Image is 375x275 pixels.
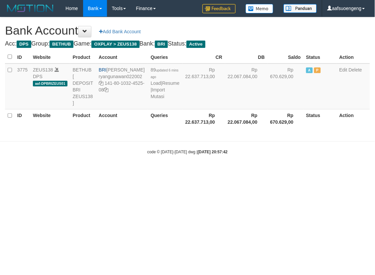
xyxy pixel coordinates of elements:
[151,69,179,79] span: updated 6 mins ago
[50,41,73,48] span: BETHUB
[30,51,70,64] th: Website
[151,80,161,86] a: Load
[96,109,148,128] th: Account
[33,81,67,86] span: aaf-DPBRIZEUS01
[70,64,96,109] td: BETHUB [ DEPOSIT BRI ZEUS138 ]
[183,51,225,64] th: CR
[147,150,228,154] small: code © [DATE]-[DATE] dwg |
[225,51,268,64] th: DB
[202,4,236,13] img: Feedback.jpg
[337,109,370,128] th: Action
[198,150,228,154] strong: [DATE] 20:57:42
[268,51,304,64] th: Saldo
[15,64,30,109] td: 3775
[339,67,347,72] a: Edit
[151,87,165,99] a: Import Mutasi
[17,41,31,48] span: DPS
[151,67,180,99] span: | |
[268,64,304,109] td: Rp 670.629,00
[304,109,337,128] th: Status
[96,64,148,109] td: [PERSON_NAME] 141-80-1032-4525-08
[187,41,205,48] span: Active
[15,51,30,64] th: ID
[148,51,183,64] th: Queries
[5,41,370,47] h4: Acc: Group: Game: Bank: Status:
[95,26,145,37] a: Add Bank Account
[306,68,313,73] span: Active
[314,68,321,73] span: Paused
[99,67,106,72] span: BRI
[183,109,225,128] th: Rp 22.637.713,00
[99,74,142,79] a: ryangunawan022002
[5,3,56,13] img: MOTION_logo.png
[162,80,180,86] a: Resume
[225,64,268,109] td: Rp 22.067.084,00
[33,67,53,72] a: ZEUS138
[284,4,317,13] img: panduan.png
[155,41,168,48] span: BRI
[148,109,183,128] th: Queries
[70,51,96,64] th: Product
[70,109,96,128] th: Product
[5,24,370,37] h1: Bank Account
[15,109,30,128] th: ID
[268,109,304,128] th: Rp 670.629,00
[151,67,179,79] span: 89
[246,4,274,13] img: Button%20Memo.svg
[225,109,268,128] th: Rp 22.067.084,00
[337,51,370,64] th: Action
[30,109,70,128] th: Website
[96,51,148,64] th: Account
[183,64,225,109] td: Rp 22.637.713,00
[304,51,337,64] th: Status
[91,41,139,48] span: OXPLAY > ZEUS138
[30,64,70,109] td: DPS
[349,67,362,72] a: Delete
